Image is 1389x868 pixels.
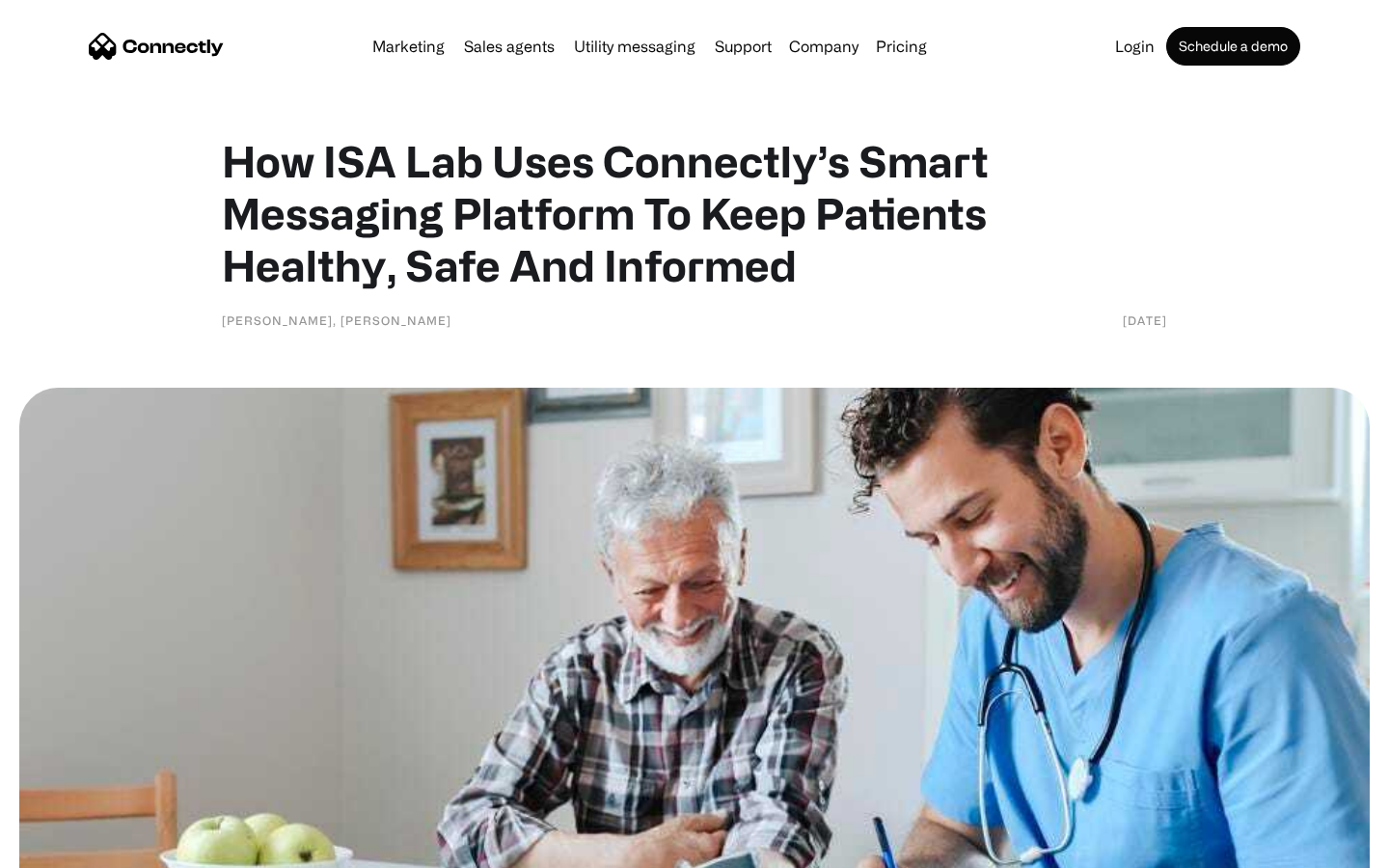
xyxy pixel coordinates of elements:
[222,311,451,330] div: [PERSON_NAME], [PERSON_NAME]
[868,39,935,54] a: Pricing
[1123,311,1167,330] div: [DATE]
[1166,27,1300,66] a: Schedule a demo
[566,39,703,54] a: Utility messaging
[365,39,452,54] a: Marketing
[222,135,1167,291] h1: How ISA Lab Uses Connectly’s Smart Messaging Platform To Keep Patients Healthy, Safe And Informed
[1107,39,1162,54] a: Login
[19,834,116,861] aside: Language selected: English
[789,33,858,60] div: Company
[456,39,562,54] a: Sales agents
[39,834,116,861] ul: Language list
[707,39,779,54] a: Support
